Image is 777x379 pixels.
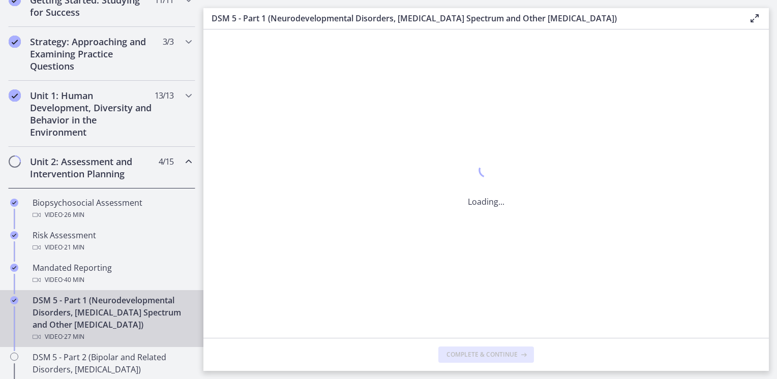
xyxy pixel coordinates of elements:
div: Video [33,209,191,221]
i: Completed [10,231,18,239]
h2: Unit 2: Assessment and Intervention Planning [30,155,154,180]
span: Complete & continue [446,351,518,359]
h2: Strategy: Approaching and Examining Practice Questions [30,36,154,72]
div: Mandated Reporting [33,262,191,286]
div: Biopsychosocial Assessment [33,197,191,221]
i: Completed [10,296,18,304]
span: 4 / 15 [159,155,173,168]
span: 3 / 3 [163,36,173,48]
div: Risk Assessment [33,229,191,254]
div: Video [33,274,191,286]
div: 1 [468,160,504,183]
i: Completed [9,36,21,48]
span: · 21 min [63,241,84,254]
span: · 27 min [63,331,84,343]
h3: DSM 5 - Part 1 (Neurodevelopmental Disorders, [MEDICAL_DATA] Spectrum and Other [MEDICAL_DATA]) [212,12,732,24]
div: Video [33,331,191,343]
span: · 40 min [63,274,84,286]
button: Complete & continue [438,346,534,363]
i: Completed [10,264,18,272]
p: Loading... [468,196,504,208]
div: DSM 5 - Part 1 (Neurodevelopmental Disorders, [MEDICAL_DATA] Spectrum and Other [MEDICAL_DATA]) [33,294,191,343]
span: 13 / 13 [155,89,173,102]
i: Completed [10,199,18,207]
i: Completed [9,89,21,102]
h2: Unit 1: Human Development, Diversity and Behavior in the Environment [30,89,154,138]
div: Video [33,241,191,254]
span: · 26 min [63,209,84,221]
